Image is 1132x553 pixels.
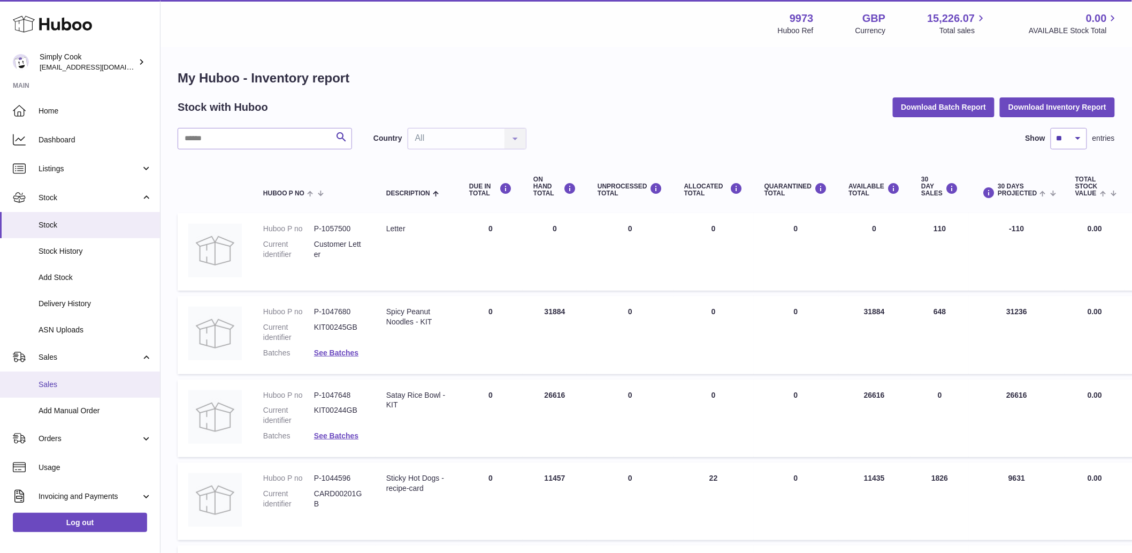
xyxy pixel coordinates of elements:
[969,213,1065,291] td: -110
[386,390,448,411] div: Satay Rice Bowl - KIT
[39,406,152,416] span: Add Manual Order
[458,380,523,458] td: 0
[40,63,157,71] span: [EMAIL_ADDRESS][DOMAIN_NAME]
[263,322,314,343] dt: Current identifier
[794,307,798,316] span: 0
[314,390,365,400] dd: P-1047648
[911,380,969,458] td: 0
[1086,11,1107,26] span: 0.00
[674,213,754,291] td: 0
[469,183,512,197] div: DUE IN TOTAL
[188,473,242,527] img: product image
[1088,391,1102,399] span: 0.00
[587,296,674,374] td: 0
[39,135,152,145] span: Dashboard
[386,473,448,494] div: Sticky Hot Dogs - recipe-card
[794,391,798,399] span: 0
[674,463,754,540] td: 22
[39,434,141,444] span: Orders
[314,489,365,509] dd: CARD00201GB
[39,220,152,230] span: Stock
[838,380,911,458] td: 26616
[684,183,743,197] div: ALLOCATED Total
[458,296,523,374] td: 0
[1000,97,1115,117] button: Download Inventory Report
[523,463,587,540] td: 11457
[263,239,314,260] dt: Current identifier
[794,224,798,233] span: 0
[263,489,314,509] dt: Current identifier
[314,239,365,260] dd: Customer Letter
[263,405,314,426] dt: Current identifier
[838,296,911,374] td: 31884
[927,11,975,26] span: 15,226.07
[178,70,1115,87] h1: My Huboo - Inventory report
[598,183,663,197] div: UNPROCESSED Total
[314,307,365,317] dd: P-1047680
[855,26,886,36] div: Currency
[523,380,587,458] td: 26616
[998,183,1037,197] span: 30 DAYS PROJECTED
[458,463,523,540] td: 0
[314,405,365,426] dd: KIT00244GB
[1088,224,1102,233] span: 0.00
[969,296,1065,374] td: 31236
[178,100,268,115] h2: Stock with Huboo
[838,213,911,291] td: 0
[587,463,674,540] td: 0
[263,473,314,483] dt: Huboo P no
[523,296,587,374] td: 31884
[386,224,448,234] div: Letter
[13,513,147,532] a: Log out
[587,213,674,291] td: 0
[263,224,314,234] dt: Huboo P no
[969,463,1065,540] td: 9631
[587,380,674,458] td: 0
[838,463,911,540] td: 11435
[188,224,242,277] img: product image
[188,307,242,360] img: product image
[39,325,152,335] span: ASN Uploads
[39,193,141,203] span: Stock
[893,97,995,117] button: Download Batch Report
[39,272,152,283] span: Add Stock
[13,54,29,70] img: internalAdmin-9973@internal.huboo.com
[849,183,900,197] div: AVAILABLE Total
[1088,307,1102,316] span: 0.00
[39,352,141,362] span: Sales
[911,463,969,540] td: 1826
[1029,11,1119,36] a: 0.00 AVAILABLE Stock Total
[778,26,814,36] div: Huboo Ref
[39,246,152,256] span: Stock History
[862,11,885,26] strong: GBP
[911,296,969,374] td: 648
[40,52,136,72] div: Simply Cook
[39,380,152,390] span: Sales
[764,183,828,197] div: QUARANTINED Total
[386,307,448,327] div: Spicy Peanut Noodles - KIT
[188,390,242,444] img: product image
[790,11,814,26] strong: 9973
[373,133,402,143] label: Country
[39,106,152,116] span: Home
[39,164,141,174] span: Listings
[911,213,969,291] td: 110
[39,299,152,309] span: Delivery History
[921,176,958,198] div: 30 DAY SALES
[1026,133,1045,143] label: Show
[523,213,587,291] td: 0
[458,213,523,291] td: 0
[794,474,798,482] span: 0
[674,380,754,458] td: 0
[674,296,754,374] td: 0
[1088,474,1102,482] span: 0.00
[314,349,358,357] a: See Batches
[1075,176,1098,198] span: Total stock value
[386,190,430,197] span: Description
[39,463,152,473] span: Usage
[263,390,314,400] dt: Huboo P no
[263,348,314,358] dt: Batches
[533,176,576,198] div: ON HAND Total
[1092,133,1115,143] span: entries
[969,380,1065,458] td: 26616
